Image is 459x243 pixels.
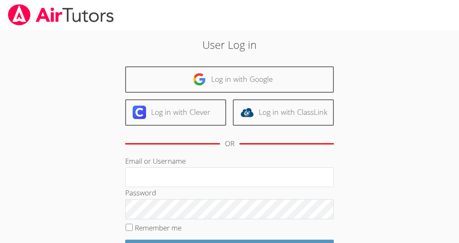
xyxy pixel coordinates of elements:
[135,223,182,233] label: Remember me
[125,99,226,126] a: Log in with Clever
[125,188,156,197] label: Password
[106,37,353,53] h2: User Log in
[225,138,235,150] div: OR
[233,99,334,126] a: Log in with ClassLink
[193,73,206,86] img: google-logo-50288ca7cdecda66e5e0955fdab243c47b7ad437acaf1139b6f446037453330a.svg
[240,106,254,119] img: classlink-logo-d6bb404cc1216ec64c9a2012d9dc4662098be43eaf13dc465df04b49fa7ab582.svg
[133,106,146,119] img: clever-logo-6eab21bc6e7a338710f1a6ff85c0baf02591cd810cc4098c63d3a4b26e2feb20.svg
[125,156,186,166] label: Email or Username
[125,66,334,93] a: Log in with Google
[7,4,115,25] img: airtutors_banner-c4298cdbf04f3fff15de1276eac7730deb9818008684d7c2e4769d2f7ddbe033.png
